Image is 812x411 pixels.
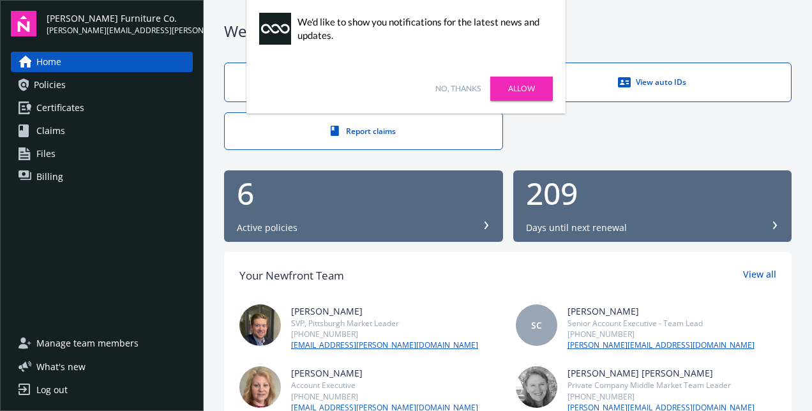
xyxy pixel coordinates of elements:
[11,11,36,36] img: navigator-logo.svg
[47,11,193,36] button: [PERSON_NAME] Furniture Co.[PERSON_NAME][EMAIL_ADDRESS][PERSON_NAME][PERSON_NAME][DOMAIN_NAME]
[224,170,503,242] button: 6Active policies
[239,304,281,346] img: photo
[513,170,792,242] button: 209Days until next renewal
[237,178,490,209] div: 6
[526,221,627,234] div: Days until next renewal
[291,340,478,351] a: [EMAIL_ADDRESS][PERSON_NAME][DOMAIN_NAME]
[291,366,478,380] div: [PERSON_NAME]
[568,304,755,318] div: [PERSON_NAME]
[568,329,755,340] div: [PHONE_NUMBER]
[531,318,542,332] span: SC
[11,144,193,164] a: Files
[743,267,776,284] a: View all
[568,366,755,380] div: [PERSON_NAME] [PERSON_NAME]
[291,329,478,340] div: [PHONE_NUMBER]
[237,221,297,234] div: Active policies
[11,52,193,72] a: Home
[250,126,477,137] div: Report claims
[539,76,766,89] div: View auto IDs
[36,121,65,141] span: Claims
[36,333,139,354] span: Manage team members
[11,121,193,141] a: Claims
[526,178,779,209] div: 209
[568,318,755,329] div: Senior Account Executive - Team Lead
[224,63,503,102] a: View certificates
[224,20,792,42] div: Welcome to Navigator , [PERSON_NAME]
[291,380,478,391] div: Account Executive
[435,83,481,94] a: No, thanks
[36,144,56,164] span: Files
[568,380,755,391] div: Private Company Middle Market Team Leader
[36,52,61,72] span: Home
[47,11,193,25] span: [PERSON_NAME] Furniture Co.
[239,267,344,284] div: Your Newfront Team
[36,380,68,400] div: Log out
[36,360,86,373] span: What ' s new
[568,340,755,351] a: [PERSON_NAME][EMAIL_ADDRESS][DOMAIN_NAME]
[11,98,193,118] a: Certificates
[36,98,84,118] span: Certificates
[47,25,193,36] span: [PERSON_NAME][EMAIL_ADDRESS][PERSON_NAME][PERSON_NAME][DOMAIN_NAME]
[291,304,478,318] div: [PERSON_NAME]
[516,366,557,408] img: photo
[297,15,546,42] div: We'd like to show you notifications for the latest news and updates.
[11,167,193,187] a: Billing
[239,366,281,408] img: photo
[11,75,193,95] a: Policies
[36,167,63,187] span: Billing
[11,360,106,373] button: What's new
[11,333,193,354] a: Manage team members
[34,75,66,95] span: Policies
[568,391,755,402] div: [PHONE_NUMBER]
[291,318,478,329] div: SVP, Pittsburgh Market Leader
[513,63,792,102] a: View auto IDs
[224,112,503,150] a: Report claims
[291,391,478,402] div: [PHONE_NUMBER]
[490,77,553,101] a: Allow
